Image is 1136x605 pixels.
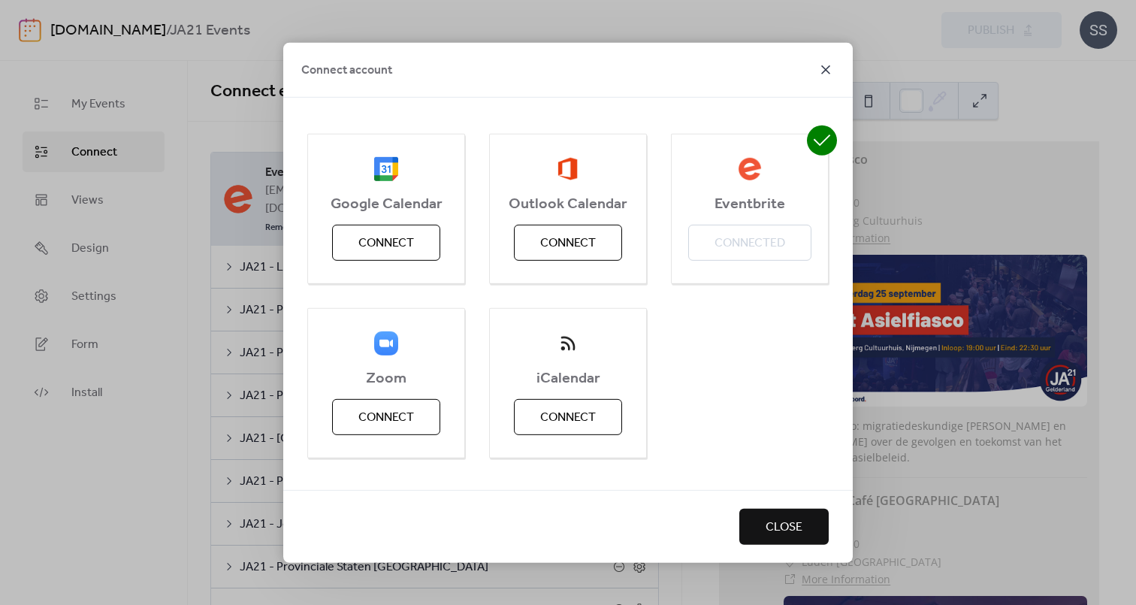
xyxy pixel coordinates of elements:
span: Eventbrite [672,195,828,213]
img: zoom [374,331,398,355]
span: Zoom [308,369,464,387]
span: iCalendar [490,369,646,387]
span: Connect [540,234,596,252]
span: Connect [358,234,414,252]
span: Outlook Calendar [490,195,646,213]
img: eventbrite [738,156,762,180]
button: Connect [514,398,622,434]
img: google [374,156,398,180]
button: Connect [332,398,440,434]
span: Connect account [301,61,392,79]
span: Connect [540,408,596,426]
button: Connect [332,224,440,260]
span: Connect [358,408,414,426]
img: ical [556,331,580,355]
span: Google Calendar [308,195,464,213]
img: outlook [557,156,578,180]
button: Close [739,509,829,545]
button: Connect [514,224,622,260]
span: Close [766,519,802,537]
